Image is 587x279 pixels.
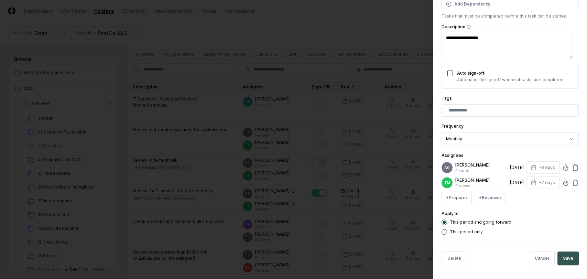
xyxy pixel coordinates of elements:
[455,162,507,168] p: [PERSON_NAME]
[529,251,555,265] button: Cancel
[442,251,467,265] button: Delete
[455,168,507,173] p: Preparer
[444,165,450,170] span: AG
[450,220,511,224] label: This period and going forward
[442,124,464,129] label: Frequency
[442,25,579,29] label: Description
[450,230,483,234] label: This period only
[467,25,471,29] button: Description
[457,71,485,76] label: Auto sign-off
[455,183,507,189] p: Reviewer
[510,164,524,171] div: [DATE]
[444,180,450,185] span: TM
[526,176,559,189] button: -7 days
[557,251,579,265] button: Save
[455,177,507,183] p: [PERSON_NAME]
[457,77,565,83] p: Automatically sign off when subtasks are completed.
[442,96,452,101] label: Tags
[442,211,459,216] label: Apply to
[442,192,472,204] button: +Preparer
[442,13,579,19] p: Tasks that must be completed before this task can be started.
[510,180,524,186] div: [DATE]
[475,192,506,204] button: +Reviewer
[526,161,559,174] button: -8 days
[442,153,464,158] label: Assignees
